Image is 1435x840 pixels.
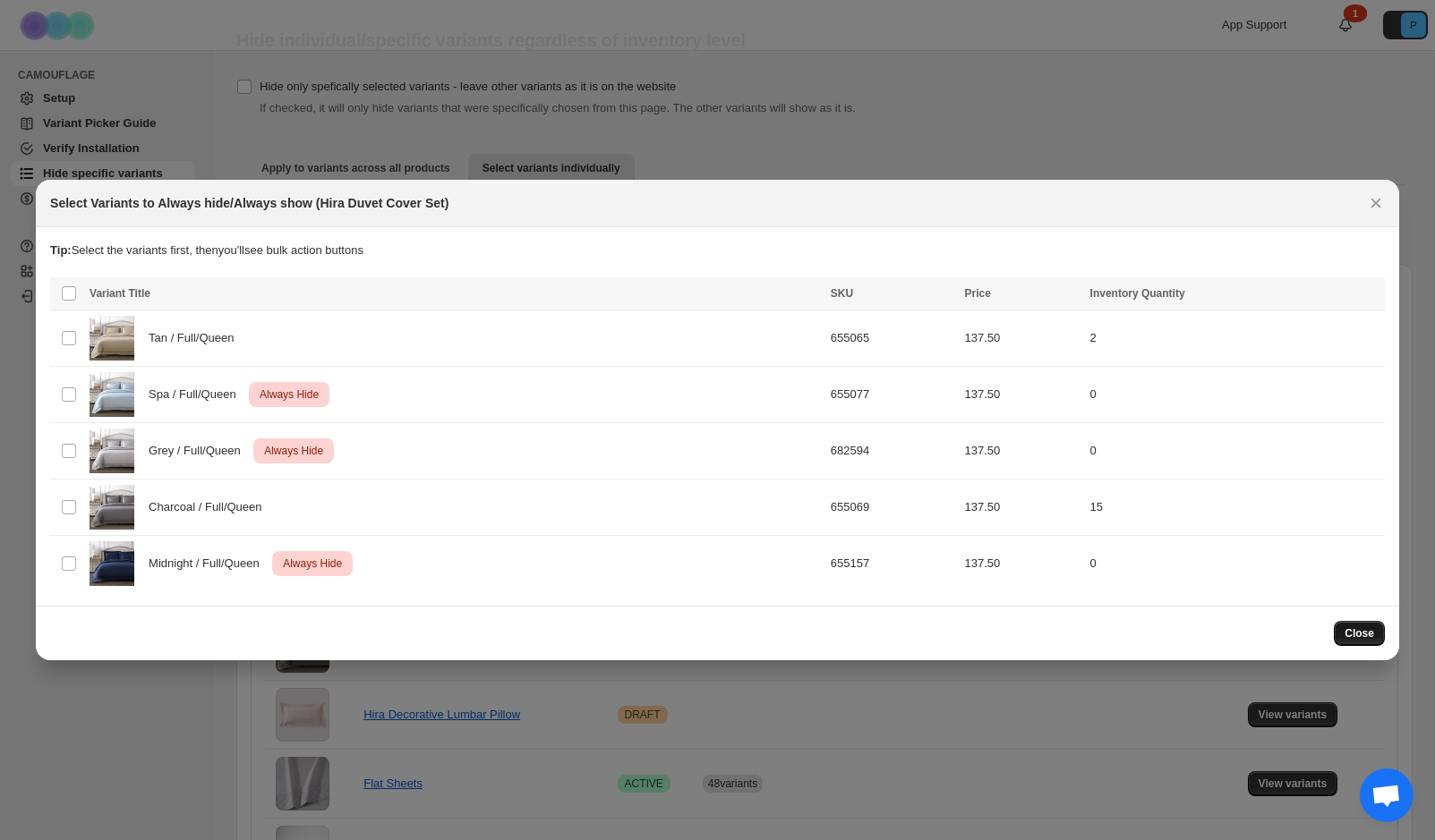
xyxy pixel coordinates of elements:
[831,287,853,300] span: SKU
[825,367,960,423] td: 655077
[1085,536,1385,592] td: 0
[1085,367,1385,423] td: 0
[1085,423,1385,479] td: 0
[960,536,1085,592] td: 137.50
[90,372,134,417] img: Hira-Duvet-Spa.jpg
[149,386,245,403] span: Spa / Full/Queen
[1090,287,1185,300] span: Inventory Quantity
[960,423,1085,479] td: 137.50
[279,553,346,574] span: Always Hide
[90,316,134,361] img: Hira-Duvet-Tan.jpg
[149,555,269,573] span: Midnight / Full/Queen
[825,536,960,592] td: 655157
[1085,479,1385,536] td: 15
[1345,626,1374,641] span: Close
[960,310,1085,367] td: 137.50
[261,440,327,462] span: Always Hide
[50,243,72,257] strong: Tip:
[1363,191,1388,216] button: Close
[90,428,134,473] img: Hira-Duvet-Grey.jpg
[90,287,150,300] span: Variant Title
[1334,621,1385,646] button: Close
[1085,310,1385,367] td: 2
[960,367,1085,423] td: 137.50
[960,479,1085,536] td: 137.50
[149,329,243,347] span: Tan / Full/Queen
[149,498,271,516] span: Charcoal / Full/Queen
[965,287,991,300] span: Price
[90,541,134,586] img: Hira-Duvet-Midnight.jpg
[50,242,1385,259] p: Select the variants first, then you'll see bulk action buttons
[149,442,250,460] span: Grey / Full/Queen
[1360,768,1414,822] div: Open chat
[825,479,960,536] td: 655069
[256,384,322,405] span: Always Hide
[50,194,448,212] h2: Select Variants to Always hide/Always show (Hira Duvet Cover Set)
[825,423,960,479] td: 682594
[825,310,960,367] td: 655065
[90,485,134,530] img: Hira-Duvet-Charcoal.jpg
